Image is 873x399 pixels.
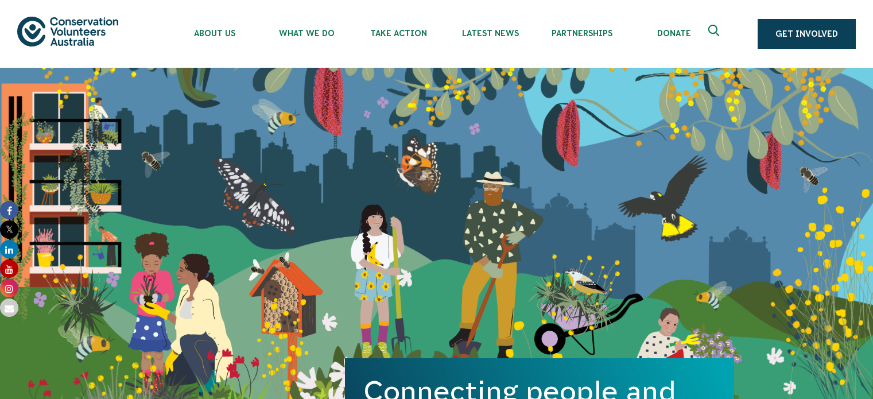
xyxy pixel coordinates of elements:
button: Expand search box Close search box [701,20,729,48]
span: Take Action [352,29,444,38]
span: Donate [628,29,720,38]
img: logo.svg [17,17,118,46]
span: Latest News [444,29,536,38]
span: Partnerships [536,29,628,38]
span: Expand search box [708,25,723,43]
a: Get Involved [758,19,856,49]
span: What We Do [261,29,352,38]
span: About Us [169,29,261,38]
